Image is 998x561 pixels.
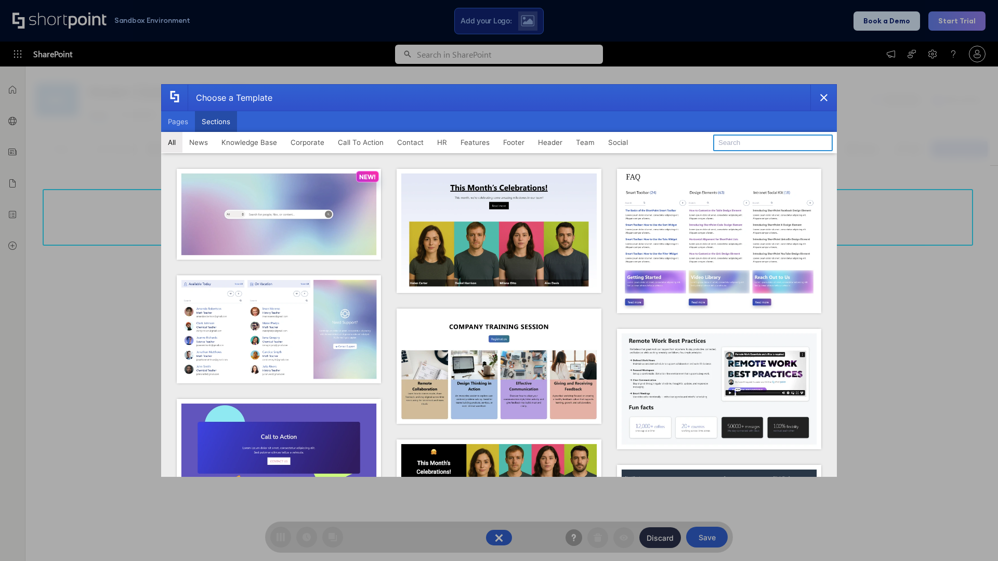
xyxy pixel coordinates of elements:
[195,111,237,132] button: Sections
[454,132,496,153] button: Features
[161,132,182,153] button: All
[161,84,837,477] div: template selector
[601,132,635,153] button: Social
[946,511,998,561] iframe: Chat Widget
[390,132,430,153] button: Contact
[182,132,215,153] button: News
[215,132,284,153] button: Knowledge Base
[569,132,601,153] button: Team
[496,132,531,153] button: Footer
[359,173,376,181] p: NEW!
[284,132,331,153] button: Corporate
[430,132,454,153] button: HR
[713,135,833,151] input: Search
[531,132,569,153] button: Header
[188,85,272,111] div: Choose a Template
[331,132,390,153] button: Call To Action
[161,111,195,132] button: Pages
